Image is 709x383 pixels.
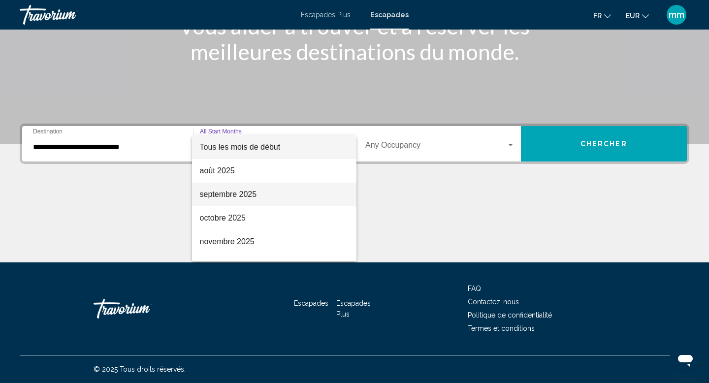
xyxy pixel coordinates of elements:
font: novembre 2025 [200,237,255,246]
font: décembre 2025 [200,261,255,269]
iframe: Bouton de lancement de la fenêtre de messagerie [670,344,701,375]
font: août 2025 [200,166,235,175]
font: Tous les mois de début [200,143,281,151]
font: septembre 2025 [200,190,257,198]
font: octobre 2025 [200,214,246,222]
